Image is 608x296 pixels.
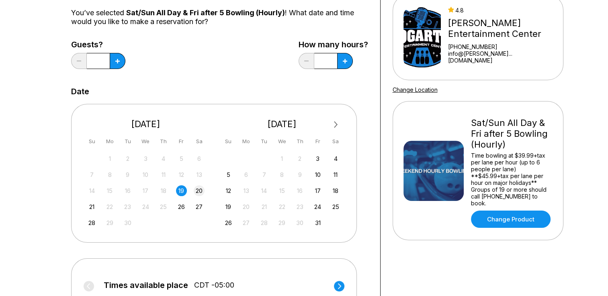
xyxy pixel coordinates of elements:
[86,169,97,180] div: Not available Sunday, September 7th, 2025
[140,136,151,147] div: We
[126,8,285,17] span: Sat/Sun All Day & Fri after 5 Bowling (Hourly)
[176,153,187,164] div: Not available Friday, September 5th, 2025
[194,169,205,180] div: Not available Saturday, September 13th, 2025
[276,153,287,164] div: Not available Wednesday, October 1st, 2025
[104,217,115,228] div: Not available Monday, September 29th, 2025
[259,217,270,228] div: Not available Tuesday, October 28th, 2025
[122,136,133,147] div: Tu
[176,185,187,196] div: Choose Friday, September 19th, 2025
[312,217,323,228] div: Choose Friday, October 31st, 2025
[295,169,305,180] div: Not available Thursday, October 9th, 2025
[194,201,205,212] div: Choose Saturday, September 27th, 2025
[448,7,553,14] div: 4.8
[86,136,97,147] div: Su
[140,153,151,164] div: Not available Wednesday, September 3rd, 2025
[241,217,252,228] div: Not available Monday, October 27th, 2025
[471,118,553,150] div: Sat/Sun All Day & Fri after 5 Bowling (Hourly)
[104,201,115,212] div: Not available Monday, September 22nd, 2025
[330,201,341,212] div: Choose Saturday, October 25th, 2025
[176,201,187,212] div: Choose Friday, September 26th, 2025
[330,153,341,164] div: Choose Saturday, October 4th, 2025
[104,136,115,147] div: Mo
[104,281,188,290] span: Times available place
[223,169,234,180] div: Choose Sunday, October 5th, 2025
[330,118,342,131] button: Next Month
[194,185,205,196] div: Choose Saturday, September 20th, 2025
[86,217,97,228] div: Choose Sunday, September 28th, 2025
[176,169,187,180] div: Not available Friday, September 12th, 2025
[158,185,169,196] div: Not available Thursday, September 18th, 2025
[158,153,169,164] div: Not available Thursday, September 4th, 2025
[71,40,125,49] label: Guests?
[223,185,234,196] div: Choose Sunday, October 12th, 2025
[158,136,169,147] div: Th
[276,136,287,147] div: We
[241,201,252,212] div: Not available Monday, October 20th, 2025
[140,185,151,196] div: Not available Wednesday, September 17th, 2025
[71,87,89,96] label: Date
[122,153,133,164] div: Not available Tuesday, September 2nd, 2025
[259,185,270,196] div: Not available Tuesday, October 14th, 2025
[299,40,368,49] label: How many hours?
[122,169,133,180] div: Not available Tuesday, September 9th, 2025
[86,201,97,212] div: Choose Sunday, September 21st, 2025
[312,185,323,196] div: Choose Friday, October 17th, 2025
[220,119,344,130] div: [DATE]
[448,18,553,39] div: [PERSON_NAME] Entertainment Center
[403,7,441,67] img: Bogart's Entertainment Center
[448,43,553,50] div: [PHONE_NUMBER]
[259,136,270,147] div: Tu
[295,201,305,212] div: Not available Thursday, October 23rd, 2025
[330,169,341,180] div: Choose Saturday, October 11th, 2025
[312,169,323,180] div: Choose Friday, October 10th, 2025
[104,169,115,180] div: Not available Monday, September 8th, 2025
[122,185,133,196] div: Not available Tuesday, September 16th, 2025
[71,8,368,26] div: You’ve selected ! What date and time would you like to make a reservation for?
[330,185,341,196] div: Choose Saturday, October 18th, 2025
[140,201,151,212] div: Not available Wednesday, September 24th, 2025
[448,50,553,64] a: info@[PERSON_NAME]...[DOMAIN_NAME]
[140,169,151,180] div: Not available Wednesday, September 10th, 2025
[312,136,323,147] div: Fr
[241,185,252,196] div: Not available Monday, October 13th, 2025
[403,141,464,201] img: Sat/Sun All Day & Fri after 5 Bowling (Hourly)
[104,153,115,164] div: Not available Monday, September 1st, 2025
[241,136,252,147] div: Mo
[276,217,287,228] div: Not available Wednesday, October 29th, 2025
[86,185,97,196] div: Not available Sunday, September 14th, 2025
[158,201,169,212] div: Not available Thursday, September 25th, 2025
[259,201,270,212] div: Not available Tuesday, October 21st, 2025
[122,201,133,212] div: Not available Tuesday, September 23rd, 2025
[295,153,305,164] div: Not available Thursday, October 2nd, 2025
[393,86,438,93] a: Change Location
[158,169,169,180] div: Not available Thursday, September 11th, 2025
[223,217,234,228] div: Choose Sunday, October 26th, 2025
[176,136,187,147] div: Fr
[312,153,323,164] div: Choose Friday, October 3rd, 2025
[222,152,342,228] div: month 2025-10
[471,152,553,207] div: Time bowling at $39.99+tax per lane per hour (up to 6 people per lane) **$45.99+tax per lane per ...
[194,153,205,164] div: Not available Saturday, September 6th, 2025
[295,185,305,196] div: Not available Thursday, October 16th, 2025
[194,281,234,290] span: CDT -05:00
[259,169,270,180] div: Not available Tuesday, October 7th, 2025
[223,136,234,147] div: Su
[295,136,305,147] div: Th
[312,201,323,212] div: Choose Friday, October 24th, 2025
[86,152,206,228] div: month 2025-09
[276,185,287,196] div: Not available Wednesday, October 15th, 2025
[241,169,252,180] div: Not available Monday, October 6th, 2025
[276,201,287,212] div: Not available Wednesday, October 22nd, 2025
[330,136,341,147] div: Sa
[223,201,234,212] div: Choose Sunday, October 19th, 2025
[122,217,133,228] div: Not available Tuesday, September 30th, 2025
[295,217,305,228] div: Not available Thursday, October 30th, 2025
[104,185,115,196] div: Not available Monday, September 15th, 2025
[194,136,205,147] div: Sa
[84,119,208,130] div: [DATE]
[471,211,551,228] a: Change Product
[276,169,287,180] div: Not available Wednesday, October 8th, 2025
